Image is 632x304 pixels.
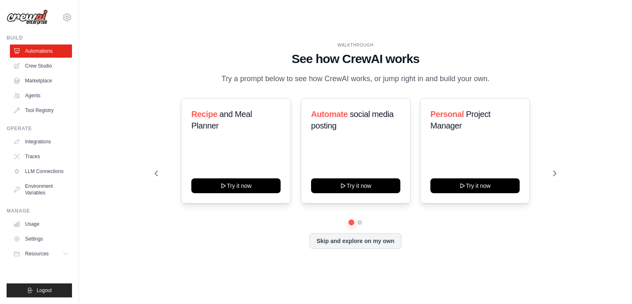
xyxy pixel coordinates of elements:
span: Resources [25,250,49,257]
a: Tool Registry [10,104,72,117]
a: Usage [10,217,72,231]
img: Logo [7,9,48,25]
button: Resources [10,247,72,260]
a: Settings [10,232,72,246]
div: Build [7,35,72,41]
span: social media posting [311,110,394,130]
span: Recipe [191,110,217,119]
a: Agents [10,89,72,102]
button: Try it now [311,178,400,193]
button: Try it now [430,178,520,193]
button: Skip and explore on my own [309,233,401,249]
a: Crew Studio [10,59,72,72]
a: LLM Connections [10,165,72,178]
a: Integrations [10,135,72,148]
span: Logout [37,287,52,294]
button: Logout [7,283,72,297]
a: Automations [10,44,72,58]
button: Try it now [191,178,281,193]
a: Traces [10,150,72,163]
div: Manage [7,208,72,214]
span: Personal [430,110,464,119]
span: and Meal Planner [191,110,252,130]
h1: See how CrewAI works [155,51,556,66]
div: Operate [7,125,72,132]
p: Try a prompt below to see how CrewAI works, or jump right in and build your own. [217,73,494,85]
a: Marketplace [10,74,72,87]
div: WALKTHROUGH [155,42,556,48]
span: Automate [311,110,348,119]
a: Environment Variables [10,180,72,199]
